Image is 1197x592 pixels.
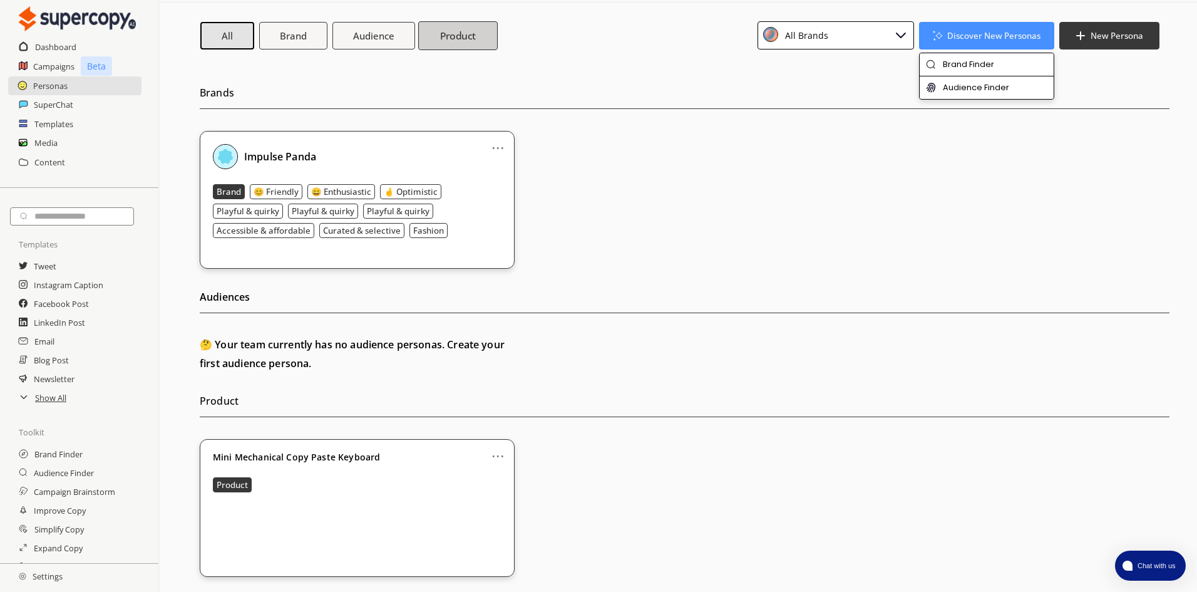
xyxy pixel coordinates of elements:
[81,56,112,76] p: Beta
[920,76,1054,99] li: Audience Finder
[33,57,74,76] a: Campaigns
[34,133,58,152] a: Media
[34,558,101,576] a: Audience Changer
[380,184,441,199] button: 🤞 Optimistic
[200,335,515,373] h2: 🤔 Your team currently has no audience personas. Create your first audience persona.
[213,204,283,219] button: Playful & quirky
[920,53,1054,76] li: Brand Finder
[947,30,1040,41] b: Discover New Personas
[34,332,54,351] a: Email
[222,29,233,42] b: All
[292,205,354,217] b: Playful & quirky
[213,144,238,169] img: Close
[363,204,433,219] button: Playful & quirky
[280,29,307,42] b: Brand
[34,276,103,294] a: Instagram Caption
[34,351,69,370] a: Blog Post
[34,313,85,332] a: LinkedIn Post
[34,153,65,172] a: Content
[34,501,86,520] a: Improve Copy
[1059,22,1159,49] button: New Persona
[34,464,94,482] a: Audience Finder
[200,22,254,49] button: All
[763,27,778,42] img: Close
[413,225,444,236] b: Fashion
[34,370,74,388] a: Newsletter
[19,6,136,31] img: Close
[217,186,241,197] b: Brand
[34,445,83,464] a: Brand Finder
[919,22,1055,49] button: Discover New Personas
[217,225,311,236] b: Accessible & affordable
[217,205,279,217] b: Playful & quirky
[1091,30,1143,41] b: New Persona
[254,186,299,197] b: 😊 Friendly
[34,520,84,539] a: Simplify Copy
[893,27,908,42] img: Close
[319,223,404,238] button: Curated & selective
[244,150,316,164] b: Impulse Panda
[926,60,936,70] img: Close
[367,205,429,217] b: Playful & quirky
[19,573,26,580] img: Close
[1115,551,1186,581] button: atlas-launcher
[311,186,371,197] b: 😄 Enthusiastic
[409,223,448,238] button: Fashion
[259,22,327,49] button: Brand
[34,95,73,114] a: SuperChat
[418,21,498,49] button: Product
[34,257,56,276] a: Tweet
[440,29,476,42] b: Product
[217,479,248,491] b: Product
[34,294,89,313] a: Facebook Post
[323,225,401,236] b: Curated & selective
[213,477,252,492] button: Product
[353,29,394,42] b: Audience
[491,138,505,148] a: ...
[35,388,66,407] a: Show All
[213,223,314,238] button: Accessible & affordable
[384,186,438,197] b: 🤞 Optimistic
[34,539,83,558] a: Expand Copy
[926,83,936,93] img: Close
[213,452,380,462] b: Mini Mechanical Copy Paste Keyboard
[200,288,1169,313] h2: Audiences
[35,38,76,56] a: Dashboard
[332,22,415,49] button: Audience
[200,83,1169,109] h2: Brands
[33,76,68,95] a: Personas
[307,184,375,199] button: 😄 Enthusiastic
[1133,561,1178,571] span: Chat with us
[491,446,505,456] a: ...
[781,27,828,44] div: All Brands
[213,184,245,199] button: Brand
[34,482,115,501] a: Campaign Brainstorm
[250,184,302,199] button: 😊 Friendly
[288,204,358,219] button: Playful & quirky
[34,115,73,133] a: Templates
[200,392,1169,417] h2: Product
